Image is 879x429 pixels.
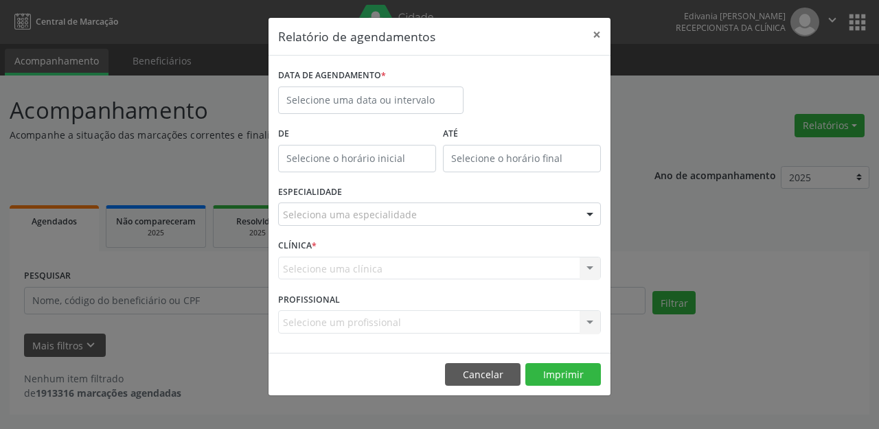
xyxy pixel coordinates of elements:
button: Cancelar [445,363,521,386]
input: Selecione uma data ou intervalo [278,86,464,114]
span: Seleciona uma especialidade [283,207,417,222]
input: Selecione o horário final [443,145,601,172]
input: Selecione o horário inicial [278,145,436,172]
label: PROFISSIONAL [278,289,340,310]
label: De [278,124,436,145]
button: Close [583,18,610,51]
label: ATÉ [443,124,601,145]
label: ESPECIALIDADE [278,182,342,203]
label: CLÍNICA [278,235,317,257]
label: DATA DE AGENDAMENTO [278,65,386,86]
h5: Relatório de agendamentos [278,27,435,45]
button: Imprimir [525,363,601,386]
